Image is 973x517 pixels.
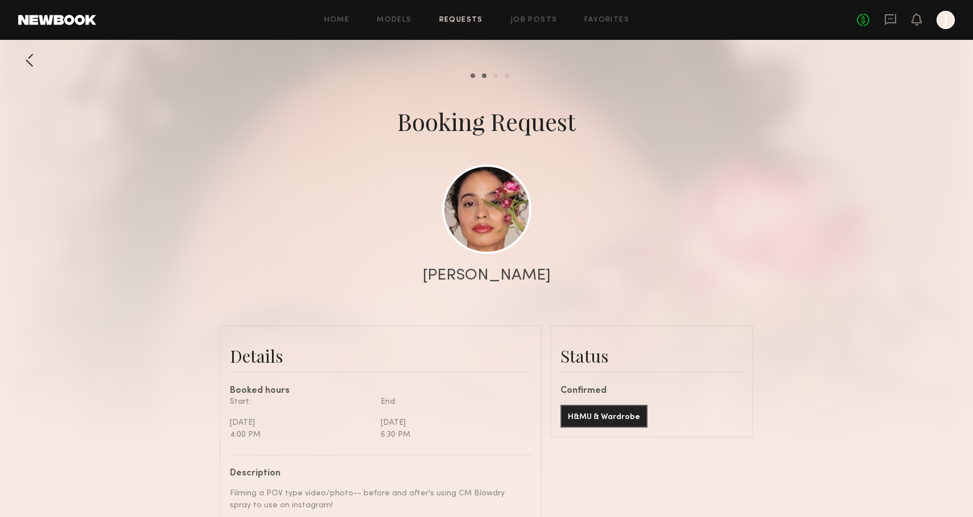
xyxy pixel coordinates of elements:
div: Status [560,344,743,367]
div: Confirmed [560,387,743,396]
div: Description [230,469,523,478]
div: 4:00 PM [230,429,372,441]
div: [DATE] [230,417,372,429]
div: 6:30 PM [381,429,523,441]
a: Favorites [584,17,629,24]
a: Requests [439,17,483,24]
div: Start: [230,396,372,408]
div: Details [230,344,531,367]
a: J [937,11,955,29]
div: Booking Request [397,105,576,137]
div: Filming a POV type video/photo-- before and after's using CM Blowdry spray to use on instagram! [230,487,523,511]
a: Job Posts [510,17,558,24]
div: End: [381,396,523,408]
div: [DATE] [381,417,523,429]
a: Models [377,17,411,24]
div: [PERSON_NAME] [423,268,551,284]
button: H&MU & Wardrobe [560,405,648,428]
div: Booked hours [230,387,531,396]
a: Home [324,17,350,24]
